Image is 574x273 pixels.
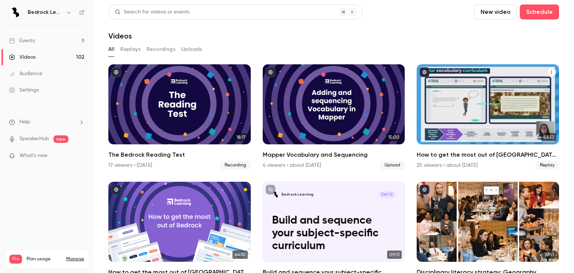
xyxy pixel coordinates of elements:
[234,133,248,141] span: 18:17
[417,64,559,170] a: 43:33How to get the most out of [GEOGRAPHIC_DATA] next academic year25 viewers • about [DATE]Replay
[386,133,402,141] span: 15:00
[281,192,314,197] p: Bedrock Learning
[9,37,35,45] div: Events
[19,118,30,126] span: Help
[272,191,279,198] img: Build and sequence your subject-specific curriculum
[108,43,114,55] button: All
[263,64,405,170] a: 15:00Mapper Vocabulary and Sequencing4 viewers • about [DATE]Upload
[9,86,39,94] div: Settings
[380,161,405,170] span: Upload
[181,43,202,55] button: Uploads
[541,133,556,141] span: 43:33
[19,152,47,160] span: What's new
[111,185,121,194] button: published
[108,64,251,170] li: The Bedrock Reading Test
[120,43,141,55] button: Replays
[108,4,559,269] section: Videos
[9,6,21,18] img: Bedrock Learning
[220,161,251,170] span: Recording
[146,43,175,55] button: Recordings
[536,161,559,170] span: Replay
[263,162,321,169] div: 4 viewers • about [DATE]
[474,4,517,19] button: New video
[9,255,22,264] span: Pro
[108,150,251,159] h2: The Bedrock Reading Test
[115,8,189,16] div: Search for videos or events
[9,70,42,77] div: Audience
[9,53,36,61] div: Videos
[417,150,559,159] h2: How to get the most out of [GEOGRAPHIC_DATA] next academic year
[417,64,559,170] li: How to get the most out of Bedrock next academic year
[420,185,429,194] button: published
[75,153,84,159] iframe: Noticeable Trigger
[420,67,429,77] button: published
[520,4,559,19] button: Schedule
[263,150,405,159] h2: Mapper Vocabulary and Sequencing
[27,256,62,262] span: Plan usage
[232,251,248,259] span: 44:10
[53,135,68,143] span: new
[266,67,275,77] button: published
[272,214,395,252] p: Build and sequence your subject-specific curriculum
[19,135,49,143] a: SpeakerHub
[66,256,84,262] a: Manage
[542,251,556,259] span: 37:51
[266,185,275,194] button: unpublished
[28,9,63,16] h6: Bedrock Learning
[263,64,405,170] li: Mapper Vocabulary and Sequencing
[108,64,251,170] a: 18:17The Bedrock Reading Test17 viewers • [DATE]Recording
[9,118,84,126] li: help-dropdown-opener
[417,162,478,169] div: 25 viewers • about [DATE]
[108,31,132,40] h1: Videos
[378,191,395,198] span: [DATE]
[387,251,402,259] span: 09:13
[108,162,152,169] div: 17 viewers • [DATE]
[111,67,121,77] button: published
